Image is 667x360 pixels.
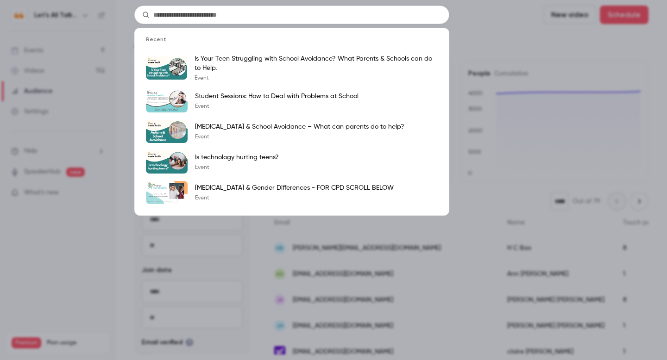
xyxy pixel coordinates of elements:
img: Student Sessions: How to Deal with Problems at School [146,89,188,112]
img: Autism & Gender Differences - FOR CPD SCROLL BELOW [146,181,188,204]
p: [MEDICAL_DATA] & Gender Differences - FOR CPD SCROLL BELOW [195,183,394,192]
li: Recent [135,36,449,50]
img: Is Your Teen Struggling with School Avoidance? What Parents & Schools can do to Help. [146,56,187,80]
p: Is Your Teen Struggling with School Avoidance? What Parents & Schools can do to Help. [195,54,438,73]
p: [MEDICAL_DATA] & School Avoidance – What can parents do to help? [195,122,404,131]
p: Event [195,133,404,141]
p: Is technology hurting teens? [195,153,279,162]
img: Autism & School Avoidance – What can parents do to help? [146,120,188,143]
p: Student Sessions: How to Deal with Problems at School [195,92,359,101]
p: Event [195,194,394,202]
p: Event [195,103,359,110]
p: Event [195,164,279,171]
p: Event [195,74,438,82]
img: Is technology hurting teens? [146,150,188,174]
